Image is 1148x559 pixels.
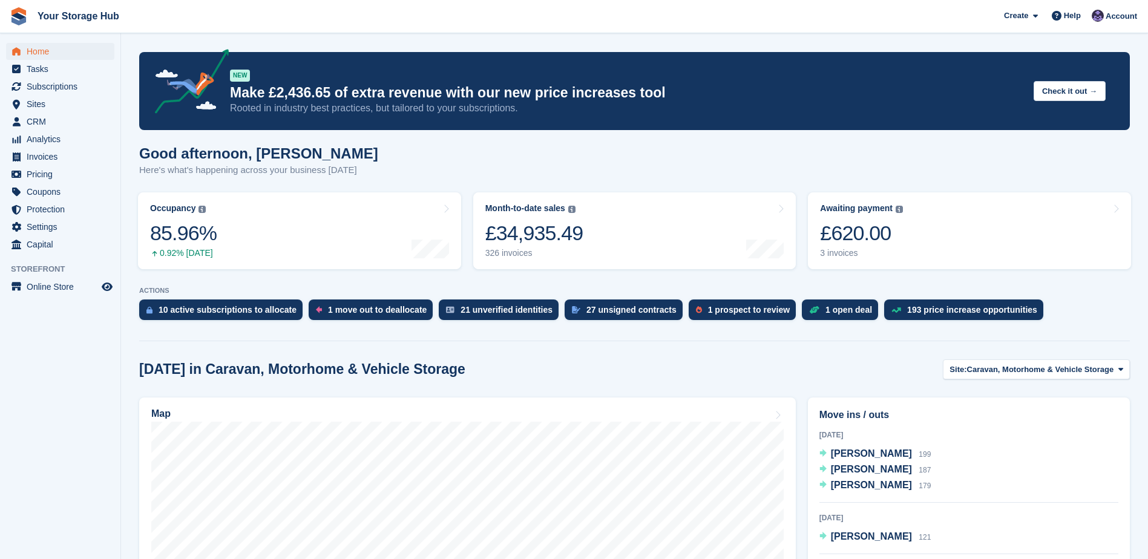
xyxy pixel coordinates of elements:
span: Protection [27,201,99,218]
span: CRM [27,113,99,130]
img: active_subscription_to_allocate_icon-d502201f5373d7db506a760aba3b589e785aa758c864c3986d89f69b8ff3... [146,306,153,314]
div: 0.92% [DATE] [150,248,217,258]
div: £34,935.49 [485,221,583,246]
div: 1 prospect to review [708,305,790,315]
h2: [DATE] in Caravan, Motorhome & Vehicle Storage [139,361,465,378]
span: Account [1106,10,1137,22]
div: [DATE] [819,512,1118,523]
img: contract_signature_icon-13c848040528278c33f63329250d36e43548de30e8caae1d1a13099fd9432cc5.svg [572,306,580,313]
span: [PERSON_NAME] [831,448,912,459]
div: 1 open deal [825,305,872,315]
span: 187 [919,466,931,474]
a: Occupancy 85.96% 0.92% [DATE] [138,192,461,269]
p: ACTIONS [139,287,1130,295]
a: menu [6,201,114,218]
a: menu [6,183,114,200]
a: menu [6,166,114,183]
a: 21 unverified identities [439,299,565,326]
span: Analytics [27,131,99,148]
span: 121 [919,533,931,541]
span: [PERSON_NAME] [831,480,912,490]
span: Pricing [27,166,99,183]
span: Invoices [27,148,99,165]
div: 193 price increase opportunities [907,305,1037,315]
span: 179 [919,482,931,490]
div: [DATE] [819,430,1118,440]
h2: Move ins / outs [819,408,1118,422]
span: Home [27,43,99,60]
img: Liam Beddard [1092,10,1104,22]
div: 21 unverified identities [461,305,553,315]
a: menu [6,236,114,253]
span: Capital [27,236,99,253]
div: 10 active subscriptions to allocate [159,305,297,315]
span: Site: [950,364,966,376]
div: 27 unsigned contracts [586,305,677,315]
img: verify_identity-adf6edd0f0f0b5bbfe63781bf79b02c33cf7c696d77639b501bdc392416b5a36.svg [446,306,454,313]
p: Here's what's happening across your business [DATE] [139,163,378,177]
a: [PERSON_NAME] 179 [819,478,931,494]
img: stora-icon-8386f47178a22dfd0bd8f6a31ec36ba5ce8667c1dd55bd0f319d3a0aa187defe.svg [10,7,28,25]
a: [PERSON_NAME] 199 [819,446,931,462]
a: 1 move out to deallocate [309,299,439,326]
img: prospect-51fa495bee0391a8d652442698ab0144808aea92771e9ea1ae160a38d050c398.svg [696,306,702,313]
img: icon-info-grey-7440780725fd019a000dd9b08b2336e03edf1995a4989e88bcd33f0948082b44.svg [568,206,576,213]
img: price_increase_opportunities-93ffe204e8149a01c8c9dc8f82e8f89637d9d84a8eef4429ea346261dce0b2c0.svg [891,307,901,313]
a: menu [6,218,114,235]
a: menu [6,78,114,95]
img: icon-info-grey-7440780725fd019a000dd9b08b2336e03edf1995a4989e88bcd33f0948082b44.svg [896,206,903,213]
h1: Good afternoon, [PERSON_NAME] [139,145,378,162]
a: [PERSON_NAME] 121 [819,529,931,545]
a: Your Storage Hub [33,6,124,26]
a: menu [6,148,114,165]
span: Online Store [27,278,99,295]
div: NEW [230,70,250,82]
img: move_outs_to_deallocate_icon-f764333ba52eb49d3ac5e1228854f67142a1ed5810a6f6cc68b1a99e826820c5.svg [316,306,322,313]
div: 85.96% [150,221,217,246]
div: 1 move out to deallocate [328,305,427,315]
a: menu [6,96,114,113]
p: Rooted in industry best practices, but tailored to your subscriptions. [230,102,1024,115]
span: Caravan, Motorhome & Vehicle Storage [967,364,1114,376]
span: Tasks [27,60,99,77]
button: Site: Caravan, Motorhome & Vehicle Storage [943,359,1130,379]
p: Make £2,436.65 of extra revenue with our new price increases tool [230,84,1024,102]
span: Help [1064,10,1081,22]
span: Sites [27,96,99,113]
span: [PERSON_NAME] [831,531,912,541]
span: Settings [27,218,99,235]
a: 1 open deal [802,299,884,326]
a: [PERSON_NAME] 187 [819,462,931,478]
span: Coupons [27,183,99,200]
div: Occupancy [150,203,195,214]
div: Awaiting payment [820,203,893,214]
a: Preview store [100,279,114,294]
a: 193 price increase opportunities [884,299,1049,326]
span: Create [1004,10,1028,22]
div: 3 invoices [820,248,903,258]
span: [PERSON_NAME] [831,464,912,474]
a: menu [6,113,114,130]
a: menu [6,131,114,148]
a: menu [6,43,114,60]
button: Check it out → [1034,81,1106,101]
div: £620.00 [820,221,903,246]
span: Storefront [11,263,120,275]
img: icon-info-grey-7440780725fd019a000dd9b08b2336e03edf1995a4989e88bcd33f0948082b44.svg [198,206,206,213]
h2: Map [151,408,171,419]
span: Subscriptions [27,78,99,95]
a: menu [6,60,114,77]
img: deal-1b604bf984904fb50ccaf53a9ad4b4a5d6e5aea283cecdc64d6e3604feb123c2.svg [809,306,819,314]
img: price-adjustments-announcement-icon-8257ccfd72463d97f412b2fc003d46551f7dbcb40ab6d574587a9cd5c0d94... [145,49,229,118]
a: 1 prospect to review [689,299,802,326]
a: 27 unsigned contracts [565,299,689,326]
a: Month-to-date sales £34,935.49 326 invoices [473,192,796,269]
div: Month-to-date sales [485,203,565,214]
a: menu [6,278,114,295]
a: 10 active subscriptions to allocate [139,299,309,326]
div: 326 invoices [485,248,583,258]
span: 199 [919,450,931,459]
a: Awaiting payment £620.00 3 invoices [808,192,1131,269]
